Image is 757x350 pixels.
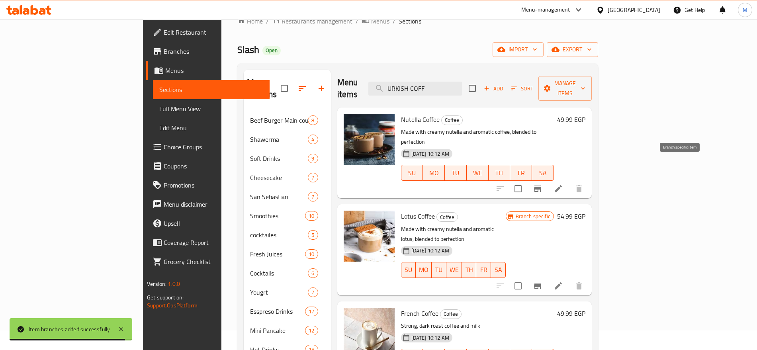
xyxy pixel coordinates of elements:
[356,16,358,26] li: /
[164,180,263,190] span: Promotions
[146,214,269,233] a: Upsell
[344,114,395,165] img: Nutella Coffee
[557,211,585,222] h6: 54.99 EGP
[244,244,331,264] div: Fresh Juices10
[153,118,269,137] a: Edit Menu
[282,16,352,26] span: Restaurants management
[308,173,318,182] div: items
[308,155,317,162] span: 9
[506,82,538,95] span: Sort items
[250,249,305,259] span: Fresh Juices
[535,167,551,179] span: SA
[308,136,317,143] span: 4
[510,278,526,294] span: Select to update
[408,247,452,254] span: [DATE] 10:12 AM
[164,219,263,228] span: Upsell
[293,79,312,98] span: Sort sections
[521,5,570,15] div: Menu-management
[554,184,563,194] a: Edit menu item
[308,287,318,297] div: items
[29,325,110,334] div: Item branches added successfully
[440,309,461,319] span: Coffee
[305,326,318,335] div: items
[308,193,317,201] span: 7
[168,279,180,289] span: 1.0.0
[481,82,506,95] button: Add
[244,130,331,149] div: Shawerma4
[305,307,318,316] div: items
[250,154,308,163] div: Soft Drinks
[244,206,331,225] div: Smoothies10
[305,250,317,258] span: 10
[250,307,305,316] span: Esspreso Drinks
[276,80,293,97] span: Select all sections
[446,262,462,278] button: WE
[499,45,537,55] span: import
[305,211,318,221] div: items
[244,225,331,244] div: cocktailes5
[545,78,585,98] span: Manage items
[146,176,269,195] a: Promotions
[146,42,269,61] a: Branches
[435,264,443,276] span: TU
[528,179,547,198] button: Branch-specific-item
[509,82,535,95] button: Sort
[250,326,305,335] span: Mini Pancake
[164,161,263,171] span: Coupons
[462,262,477,278] button: TH
[569,276,589,295] button: delete
[250,173,308,182] span: Cheesecake
[538,76,592,101] button: Manage items
[308,289,317,296] span: 7
[146,195,269,214] a: Menu disclaimer
[371,16,389,26] span: Menus
[250,230,308,240] span: cocktailes
[250,268,308,278] span: Cocktails
[244,187,331,206] div: San Sebastian7
[164,238,263,247] span: Coverage Report
[448,167,464,179] span: TU
[272,16,352,26] a: Restaurants management
[510,165,532,181] button: FR
[262,46,281,55] div: Open
[436,212,458,222] div: Coffee
[401,165,423,181] button: SU
[401,262,416,278] button: SU
[399,16,421,26] span: Sections
[244,283,331,302] div: Yougrt7
[432,262,446,278] button: TU
[159,104,263,113] span: Full Menu View
[164,142,263,152] span: Choice Groups
[164,27,263,37] span: Edit Restaurant
[494,264,503,276] span: SA
[743,6,747,14] span: M
[308,117,317,124] span: 8
[250,192,308,201] div: San Sebastian
[401,224,506,244] p: Made with creamy nutella and aromatic lotus, blended to perfection
[442,115,462,125] span: Coffee
[513,167,529,179] span: FR
[437,213,458,222] span: Coffee
[153,99,269,118] a: Full Menu View
[146,156,269,176] a: Coupons
[308,192,318,201] div: items
[401,113,440,125] span: Nutella Coffee
[250,287,308,297] span: Yougrt
[244,111,331,130] div: Beef Burger Main course8
[408,150,452,158] span: [DATE] 10:12 AM
[440,309,462,319] div: Coffee
[164,199,263,209] span: Menu disclaimer
[553,45,592,55] span: export
[532,165,554,181] button: SA
[250,135,308,144] span: Shawerma
[305,327,317,334] span: 12
[511,84,533,93] span: Sort
[244,321,331,340] div: Mini Pancake12
[164,257,263,266] span: Grocery Checklist
[608,6,660,14] div: [GEOGRAPHIC_DATA]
